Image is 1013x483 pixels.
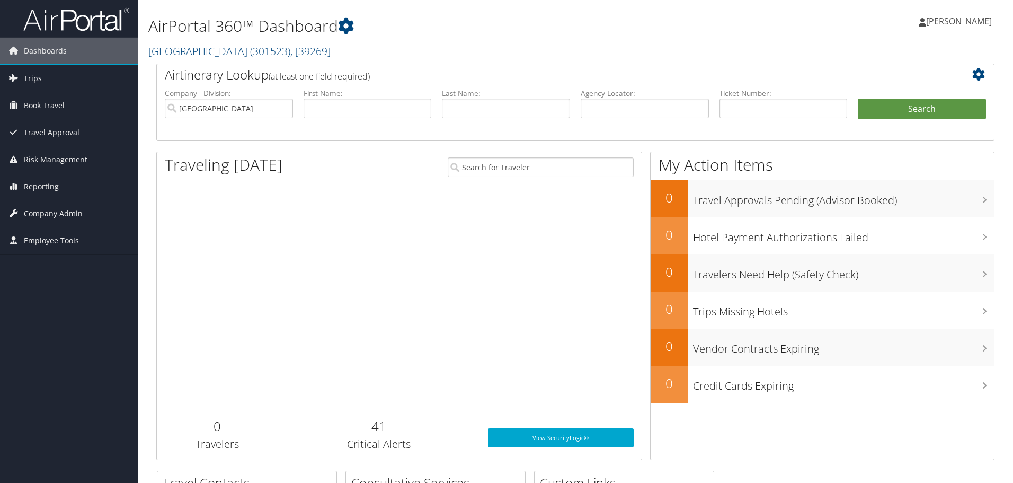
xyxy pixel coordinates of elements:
[858,99,986,120] button: Search
[24,200,83,227] span: Company Admin
[651,180,994,217] a: 0Travel Approvals Pending (Advisor Booked)
[693,188,994,208] h3: Travel Approvals Pending (Advisor Booked)
[651,226,688,244] h2: 0
[165,417,270,435] h2: 0
[148,15,718,37] h1: AirPortal 360™ Dashboard
[165,66,916,84] h2: Airtinerary Lookup
[693,262,994,282] h3: Travelers Need Help (Safety Check)
[651,300,688,318] h2: 0
[165,154,282,176] h1: Traveling [DATE]
[651,337,688,355] h2: 0
[719,88,848,99] label: Ticket Number:
[24,146,87,173] span: Risk Management
[651,374,688,392] h2: 0
[693,225,994,245] h3: Hotel Payment Authorizations Failed
[651,263,688,281] h2: 0
[651,366,994,403] a: 0Credit Cards Expiring
[651,254,994,292] a: 0Travelers Need Help (Safety Check)
[24,38,67,64] span: Dashboards
[651,292,994,329] a: 0Trips Missing Hotels
[651,217,994,254] a: 0Hotel Payment Authorizations Failed
[269,71,370,82] span: (at least one field required)
[290,44,331,58] span: , [ 39269 ]
[693,373,994,393] h3: Credit Cards Expiring
[23,7,129,32] img: airportal-logo.png
[651,154,994,176] h1: My Action Items
[165,437,270,452] h3: Travelers
[24,227,79,254] span: Employee Tools
[651,329,994,366] a: 0Vendor Contracts Expiring
[442,88,570,99] label: Last Name:
[651,189,688,207] h2: 0
[250,44,290,58] span: ( 301523 )
[488,428,634,447] a: View SecurityLogic®
[148,44,331,58] a: [GEOGRAPHIC_DATA]
[24,173,59,200] span: Reporting
[693,336,994,356] h3: Vendor Contracts Expiring
[286,437,472,452] h3: Critical Alerts
[24,92,65,119] span: Book Travel
[448,157,634,177] input: Search for Traveler
[165,88,293,99] label: Company - Division:
[919,5,1002,37] a: [PERSON_NAME]
[581,88,709,99] label: Agency Locator:
[24,119,79,146] span: Travel Approval
[693,299,994,319] h3: Trips Missing Hotels
[926,15,992,27] span: [PERSON_NAME]
[304,88,432,99] label: First Name:
[286,417,472,435] h2: 41
[24,65,42,92] span: Trips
